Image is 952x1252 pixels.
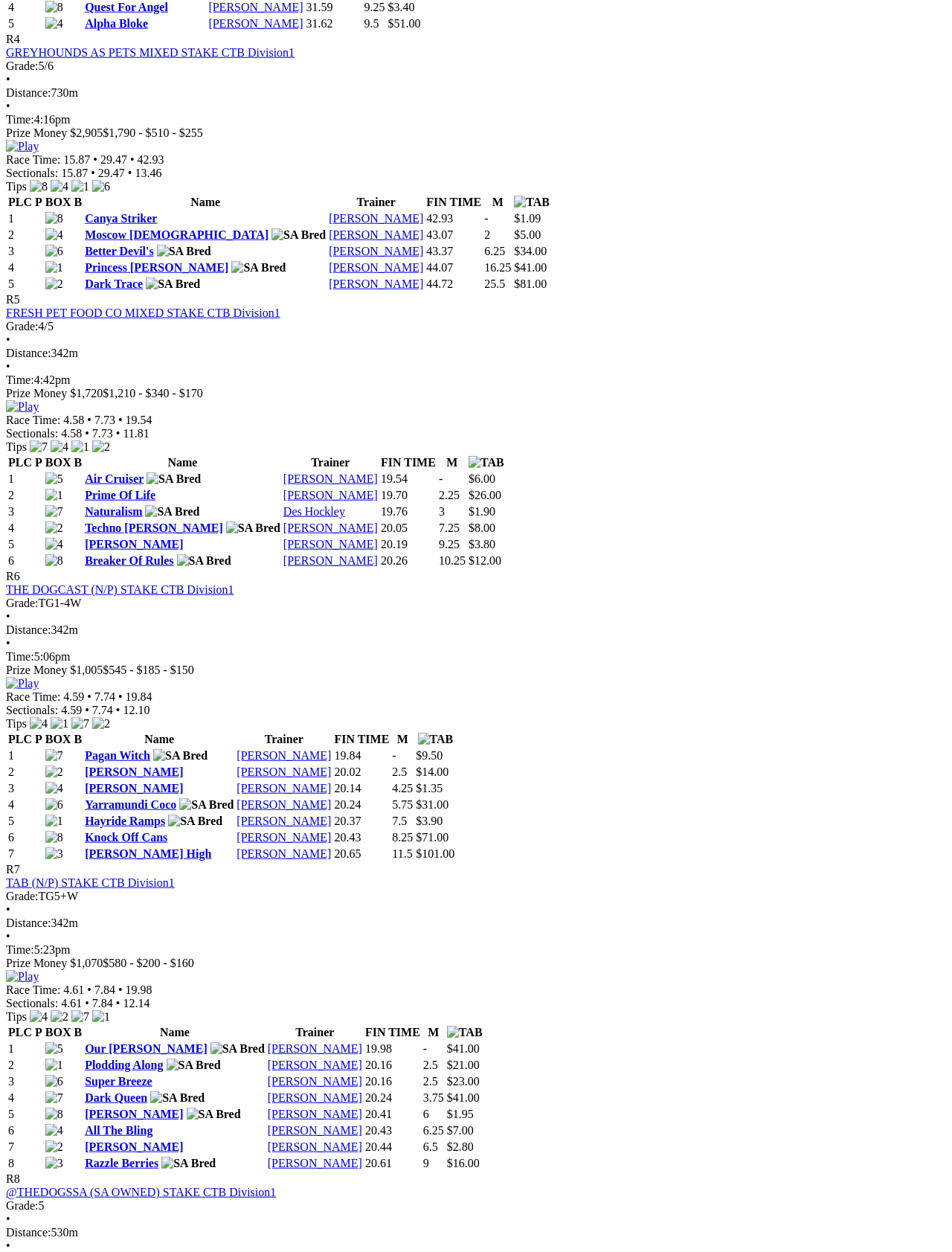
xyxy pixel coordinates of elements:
[329,245,423,257] a: [PERSON_NAME]
[147,472,201,486] img: SA Bred
[268,1091,362,1104] a: [PERSON_NAME]
[380,521,437,536] td: 20.05
[85,765,183,778] a: [PERSON_NAME]
[271,228,326,242] img: SA Bred
[45,521,63,535] img: 2
[268,1157,362,1169] a: [PERSON_NAME]
[6,440,27,453] span: Tips
[6,320,946,333] div: 4/5
[6,373,34,386] span: Time:
[100,153,127,166] span: 29.47
[283,472,378,485] a: [PERSON_NAME]
[6,414,60,426] span: Race Time:
[157,245,211,258] img: SA Bred
[392,831,413,844] text: 8.25
[123,704,149,716] span: 12.10
[416,798,448,811] span: $31.00
[7,211,43,226] td: 1
[6,373,946,387] div: 4:42pm
[126,414,152,426] span: 19.54
[6,597,946,610] div: TG1-4W
[283,489,378,501] a: [PERSON_NAME]
[484,228,490,241] text: 2
[6,293,20,306] span: R5
[116,427,120,440] span: •
[416,815,443,827] span: $3.90
[103,126,203,139] span: $1,790 - $510 - $255
[177,554,231,568] img: SA Bred
[6,400,39,414] img: Play
[85,17,148,30] a: Alpha Bloke
[92,440,110,454] img: 2
[418,733,454,746] img: TAB
[6,347,946,360] div: 342m
[84,455,281,470] th: Name
[380,537,437,552] td: 20.19
[391,732,414,747] th: M
[85,427,89,440] span: •
[6,113,946,126] div: 4:16pm
[469,472,495,485] span: $6.00
[45,1157,63,1170] img: 3
[333,797,390,812] td: 20.24
[85,1075,152,1088] a: Super Breeze
[6,597,39,609] span: Grade:
[425,195,482,210] th: FIN TIME
[6,690,60,703] span: Race Time:
[380,455,437,470] th: FIN TIME
[85,1091,147,1104] a: Dark Queen
[268,1075,362,1088] a: [PERSON_NAME]
[268,1108,362,1120] a: [PERSON_NAME]
[208,1,303,13] a: [PERSON_NAME]
[283,521,378,534] a: [PERSON_NAME]
[6,33,20,45] span: R4
[45,538,63,551] img: 4
[7,781,43,796] td: 3
[6,650,34,663] span: Time:
[74,733,82,745] span: B
[333,814,390,829] td: 20.37
[439,521,460,534] text: 7.25
[237,815,331,827] a: [PERSON_NAME]
[92,717,110,731] img: 2
[7,488,43,503] td: 2
[63,690,84,703] span: 4.59
[469,538,495,550] span: $3.80
[6,347,51,359] span: Distance:
[7,472,43,487] td: 1
[283,455,379,470] th: Trainer
[7,244,43,259] td: 3
[85,554,173,567] a: Breaker Of Rules
[226,521,280,535] img: SA Bred
[45,798,63,812] img: 6
[484,261,511,274] text: 16.25
[130,153,135,166] span: •
[380,488,437,503] td: 19.70
[85,704,89,716] span: •
[7,260,43,275] td: 4
[268,1124,362,1137] a: [PERSON_NAME]
[45,505,63,519] img: 7
[85,1059,163,1071] a: Plodding Along
[92,1010,110,1024] img: 1
[329,261,423,274] a: [PERSON_NAME]
[7,748,43,763] td: 1
[416,765,448,778] span: $14.00
[392,749,396,762] text: -
[30,1010,48,1024] img: 4
[91,167,95,179] span: •
[6,637,10,649] span: •
[7,537,43,552] td: 5
[187,1108,241,1121] img: SA Bred
[380,504,437,519] td: 19.76
[439,538,460,550] text: 9.25
[6,126,946,140] div: Prize Money $2,905
[416,831,448,844] span: $71.00
[425,260,482,275] td: 44.07
[333,781,390,796] td: 20.14
[45,1108,63,1121] img: 8
[85,261,228,274] a: Princess [PERSON_NAME]
[45,1042,63,1056] img: 5
[51,1010,68,1024] img: 2
[469,456,504,469] img: TAB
